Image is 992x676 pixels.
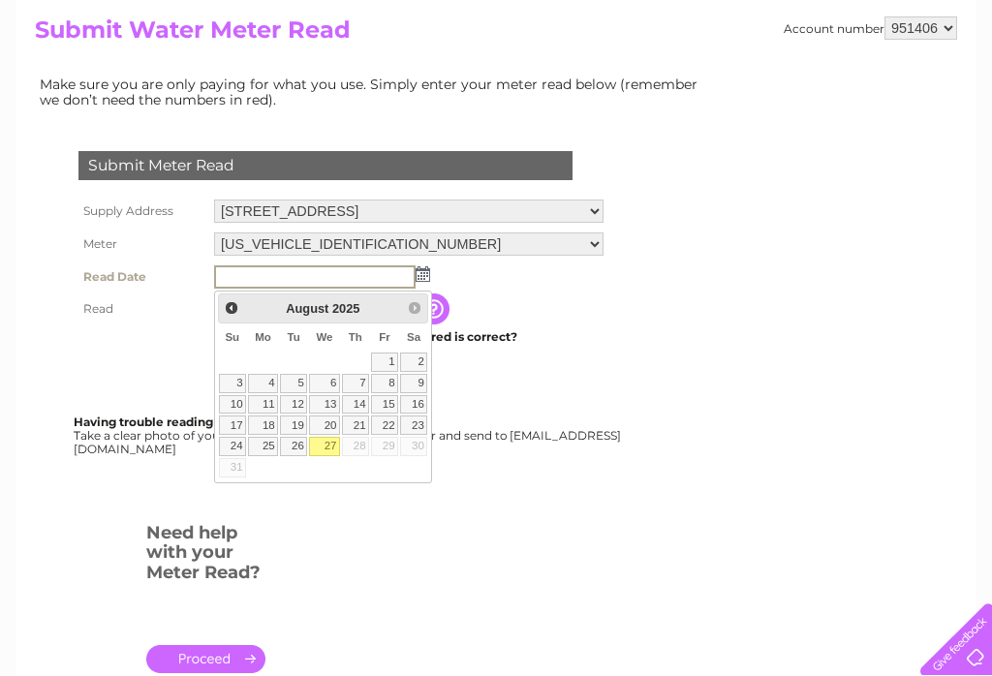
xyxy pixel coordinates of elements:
th: Read [74,293,209,324]
a: 11 [248,395,278,415]
a: 7 [342,374,369,393]
a: 1 [371,353,398,372]
a: 15 [371,395,398,415]
a: 27 [309,437,340,456]
span: Wednesday [316,331,332,343]
a: 12 [280,395,307,415]
th: Read Date [74,261,209,293]
a: 4 [248,374,278,393]
a: Water [651,82,688,97]
h3: Need help with your Meter Read? [146,519,265,593]
a: Contact [863,82,911,97]
a: Energy [699,82,742,97]
a: 19 [280,415,307,435]
a: . [146,645,265,673]
span: Saturday [407,331,420,343]
td: Make sure you are only paying for what you use. Simply enter your meter read below (remember we d... [35,72,713,112]
a: 10 [219,395,246,415]
a: 13 [309,395,340,415]
a: 8 [371,374,398,393]
span: Monday [255,331,271,343]
span: Tuesday [287,331,299,343]
span: Prev [224,300,239,316]
span: Thursday [349,331,362,343]
a: 21 [342,415,369,435]
a: 16 [400,395,427,415]
th: Supply Address [74,195,209,228]
div: Clear Business is a trading name of Verastar Limited (registered in [GEOGRAPHIC_DATA] No. 3667643... [40,11,955,94]
span: Sunday [225,331,239,343]
b: Having trouble reading your meter? [74,415,291,429]
div: Take a clear photo of your readings, tell us which supply it's for and send to [EMAIL_ADDRESS][DO... [74,415,624,455]
a: Log out [928,82,974,97]
a: 23 [400,415,427,435]
h2: Submit Water Meter Read [35,16,957,53]
a: 22 [371,415,398,435]
a: 18 [248,415,278,435]
a: 3 [219,374,246,393]
th: Meter [74,228,209,261]
a: 0333 014 3131 [627,10,760,34]
a: Telecoms [754,82,812,97]
a: Blog [823,82,852,97]
a: 14 [342,395,369,415]
a: 20 [309,415,340,435]
a: 24 [219,437,246,456]
a: 9 [400,374,427,393]
span: 2025 [332,301,359,316]
div: Account number [784,16,957,40]
a: 5 [280,374,307,393]
a: Prev [221,296,243,319]
a: 17 [219,415,246,435]
span: August [286,301,328,316]
input: Information [418,293,453,324]
a: 6 [309,374,340,393]
td: Are you sure the read you have entered is correct? [209,324,608,350]
a: 2 [400,353,427,372]
span: Friday [379,331,390,343]
a: 25 [248,437,278,456]
img: ... [416,266,430,282]
a: 26 [280,437,307,456]
div: Submit Meter Read [78,151,573,180]
img: logo.png [35,50,134,109]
